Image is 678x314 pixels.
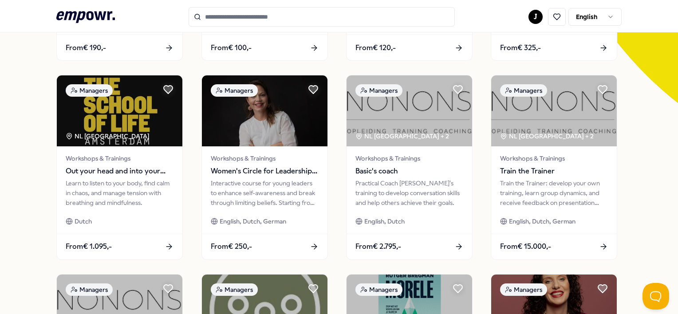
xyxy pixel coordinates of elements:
a: package imageManagersNL [GEOGRAPHIC_DATA] + 2Workshops & TrainingsTrain the TrainerTrain the Trai... [491,75,617,259]
span: Out your head and into your Body [66,165,173,177]
a: package imageManagersNL [GEOGRAPHIC_DATA] Workshops & TrainingsOut your head and into your BodyLe... [56,75,183,259]
span: English, Dutch [364,216,405,226]
div: NL [GEOGRAPHIC_DATA] [66,131,151,141]
span: Workshops & Trainings [211,153,319,163]
div: Learn to listen to your body, find calm in chaos, and manage tension with breathing and mindfulness. [66,178,173,208]
img: package image [491,75,617,146]
span: English, Dutch, German [509,216,576,226]
div: Managers [500,283,547,296]
span: From € 120,- [355,42,396,54]
a: package imageManagersWorkshops & TrainingsWomen's Circle for Leadership and Self-awarenessInterac... [201,75,328,259]
a: package imageManagersNL [GEOGRAPHIC_DATA] + 2Workshops & TrainingsBasic's coachPractical Coach [P... [346,75,473,259]
div: Managers [355,283,402,296]
img: package image [347,75,472,146]
span: Workshops & Trainings [355,153,463,163]
div: NL [GEOGRAPHIC_DATA] + 2 [500,131,594,141]
span: From € 15.000,- [500,241,551,252]
span: From € 100,- [211,42,252,54]
div: Practical Coach [PERSON_NAME]'s training to develop conversation skills and help others achieve t... [355,178,463,208]
span: From € 2.795,- [355,241,401,252]
div: Managers [211,283,258,296]
div: Managers [355,84,402,97]
span: Train the Trainer [500,165,608,177]
iframe: Help Scout Beacon - Open [643,283,669,310]
img: package image [57,75,182,146]
span: From € 190,- [66,42,106,54]
span: Women's Circle for Leadership and Self-awareness [211,165,319,177]
div: Managers [500,84,547,97]
img: package image [202,75,327,146]
div: Interactive course for young leaders to enhance self-awareness and break through limiting beliefs... [211,178,319,208]
span: From € 325,- [500,42,541,54]
button: J [528,10,543,24]
span: From € 1.095,- [66,241,112,252]
span: Workshops & Trainings [500,153,608,163]
span: Workshops & Trainings [66,153,173,163]
span: From € 250,- [211,241,252,252]
input: Search for products, categories or subcategories [189,7,455,27]
span: English, Dutch, German [220,216,286,226]
div: Managers [66,283,113,296]
div: Train the Trainer: develop your own training, learn group dynamics, and receive feedback on prese... [500,178,608,208]
span: Basic's coach [355,165,463,177]
div: Managers [66,84,113,97]
span: Dutch [75,216,92,226]
div: NL [GEOGRAPHIC_DATA] + 2 [355,131,449,141]
div: Managers [211,84,258,97]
